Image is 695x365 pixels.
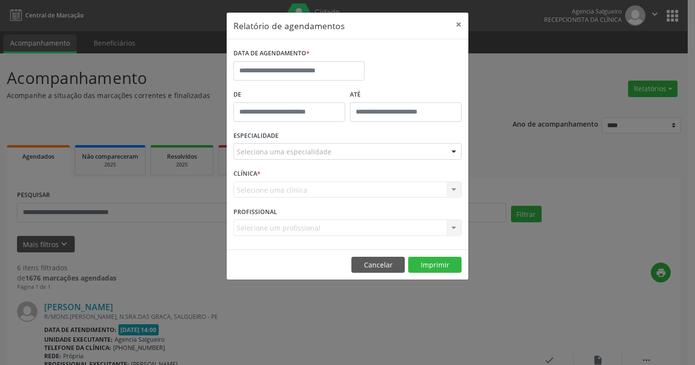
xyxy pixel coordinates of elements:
label: De [233,87,345,102]
label: ESPECIALIDADE [233,129,279,144]
h5: Relatório de agendamentos [233,19,345,32]
span: Seleciona uma especialidade [237,147,331,157]
button: Imprimir [408,257,462,273]
label: ATÉ [350,87,462,102]
label: CLÍNICA [233,166,261,182]
button: Close [449,13,468,36]
label: DATA DE AGENDAMENTO [233,46,310,61]
button: Cancelar [351,257,405,273]
label: PROFISSIONAL [233,204,277,219]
